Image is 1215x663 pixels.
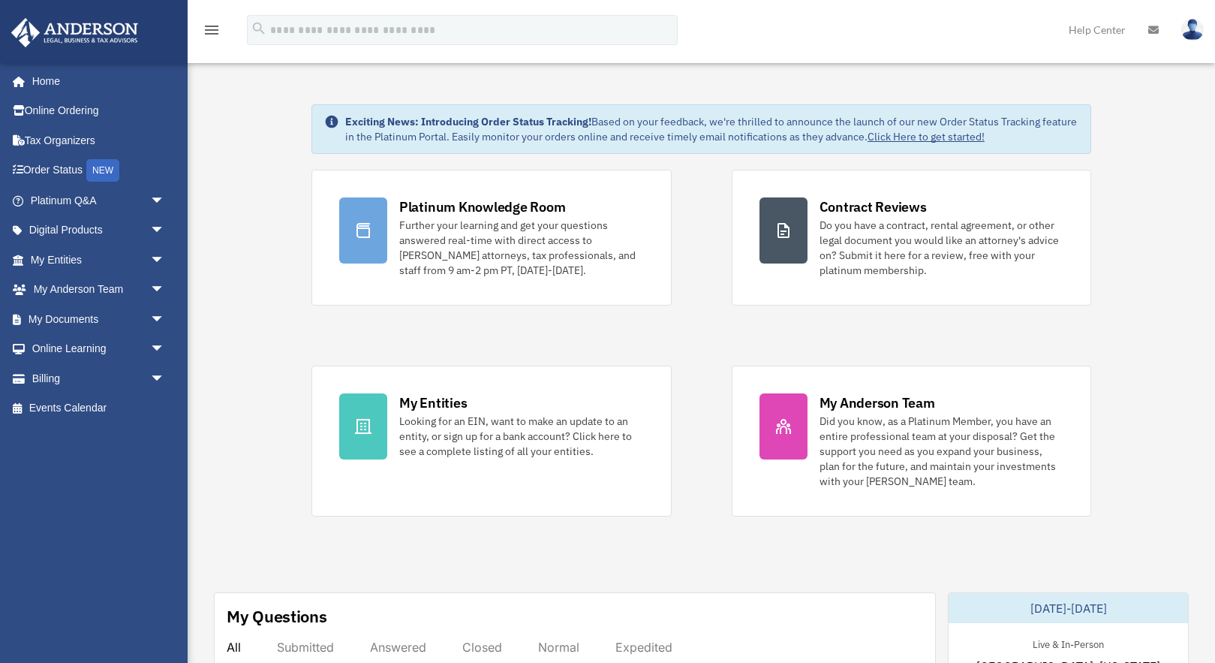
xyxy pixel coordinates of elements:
div: Further your learning and get your questions answered real-time with direct access to [PERSON_NAM... [399,218,644,278]
span: arrow_drop_down [150,304,180,335]
a: My Entitiesarrow_drop_down [11,245,188,275]
span: arrow_drop_down [150,334,180,365]
div: My Questions [227,605,327,628]
span: arrow_drop_down [150,245,180,276]
div: NEW [86,159,119,182]
a: menu [203,26,221,39]
div: Platinum Knowledge Room [399,197,566,216]
i: search [251,20,267,37]
a: Events Calendar [11,393,188,423]
div: [DATE]-[DATE] [949,593,1188,623]
a: Online Learningarrow_drop_down [11,334,188,364]
a: My Anderson Team Did you know, as a Platinum Member, you have an entire professional team at your... [732,366,1092,517]
div: Submitted [277,640,334,655]
a: Home [11,66,180,96]
img: User Pic [1181,19,1204,41]
a: Order StatusNEW [11,155,188,186]
a: Digital Productsarrow_drop_down [11,215,188,246]
div: My Entities [399,393,467,412]
span: arrow_drop_down [150,185,180,216]
a: Online Ordering [11,96,188,126]
a: Platinum Q&Aarrow_drop_down [11,185,188,215]
a: Platinum Knowledge Room Further your learning and get your questions answered real-time with dire... [311,170,672,306]
div: Do you have a contract, rental agreement, or other legal document you would like an attorney's ad... [820,218,1064,278]
div: Based on your feedback, we're thrilled to announce the launch of our new Order Status Tracking fe... [345,114,1078,144]
strong: Exciting News: Introducing Order Status Tracking! [345,115,591,128]
div: Expedited [615,640,672,655]
div: All [227,640,241,655]
a: My Documentsarrow_drop_down [11,304,188,334]
div: Answered [370,640,426,655]
span: arrow_drop_down [150,275,180,306]
div: My Anderson Team [820,393,935,412]
div: Did you know, as a Platinum Member, you have an entire professional team at your disposal? Get th... [820,414,1064,489]
a: Contract Reviews Do you have a contract, rental agreement, or other legal document you would like... [732,170,1092,306]
a: My Entities Looking for an EIN, want to make an update to an entity, or sign up for a bank accoun... [311,366,672,517]
span: arrow_drop_down [150,215,180,246]
img: Anderson Advisors Platinum Portal [7,18,143,47]
div: Live & In-Person [1021,635,1116,651]
div: Normal [538,640,579,655]
i: menu [203,21,221,39]
a: Billingarrow_drop_down [11,363,188,393]
div: Looking for an EIN, want to make an update to an entity, or sign up for a bank account? Click her... [399,414,644,459]
span: arrow_drop_down [150,363,180,394]
div: Contract Reviews [820,197,927,216]
div: Closed [462,640,502,655]
a: Click Here to get started! [868,130,985,143]
a: Tax Organizers [11,125,188,155]
a: My Anderson Teamarrow_drop_down [11,275,188,305]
